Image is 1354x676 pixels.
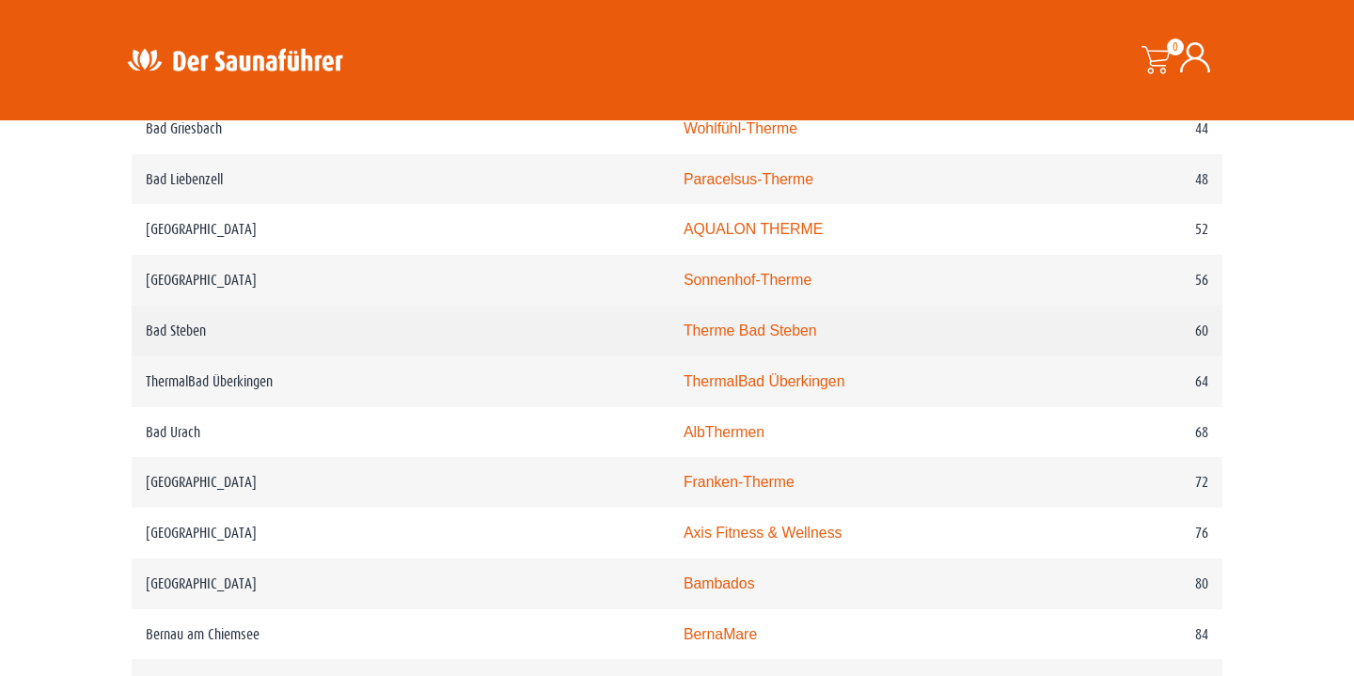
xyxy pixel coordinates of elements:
td: [GEOGRAPHIC_DATA] [132,508,669,558]
td: [GEOGRAPHIC_DATA] [132,558,669,609]
a: Paracelsus-Therme [684,171,813,187]
td: Bad Liebenzell [132,154,669,205]
td: [GEOGRAPHIC_DATA] [132,255,669,306]
td: Bad Urach [132,407,669,458]
td: Bernau am Chiemsee [132,609,669,660]
a: Sonnenhof-Therme [684,272,811,288]
td: 84 [1051,609,1222,660]
td: [GEOGRAPHIC_DATA] [132,204,669,255]
a: AlbThermen [684,424,764,440]
a: AQUALON THERME [684,221,823,237]
a: ThermalBad Überkingen [684,373,845,389]
td: 72 [1051,457,1222,508]
td: 76 [1051,508,1222,558]
td: 52 [1051,204,1222,255]
span: 0 [1167,39,1184,55]
td: 60 [1051,306,1222,356]
td: Bad Griesbach [132,103,669,154]
a: Therme Bad Steben [684,322,817,338]
td: ThermalBad Überkingen [132,356,669,407]
td: [GEOGRAPHIC_DATA] [132,457,669,508]
a: BernaMare [684,626,757,642]
a: Bambados [684,575,755,591]
a: Axis Fitness & Wellness [684,525,842,541]
td: 48 [1051,154,1222,205]
td: 68 [1051,407,1222,458]
a: Franken-Therme [684,474,795,490]
td: 44 [1051,103,1222,154]
td: 64 [1051,356,1222,407]
td: 80 [1051,558,1222,609]
td: 56 [1051,255,1222,306]
td: Bad Steben [132,306,669,356]
a: Wohlfühl-Therme [684,120,797,136]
